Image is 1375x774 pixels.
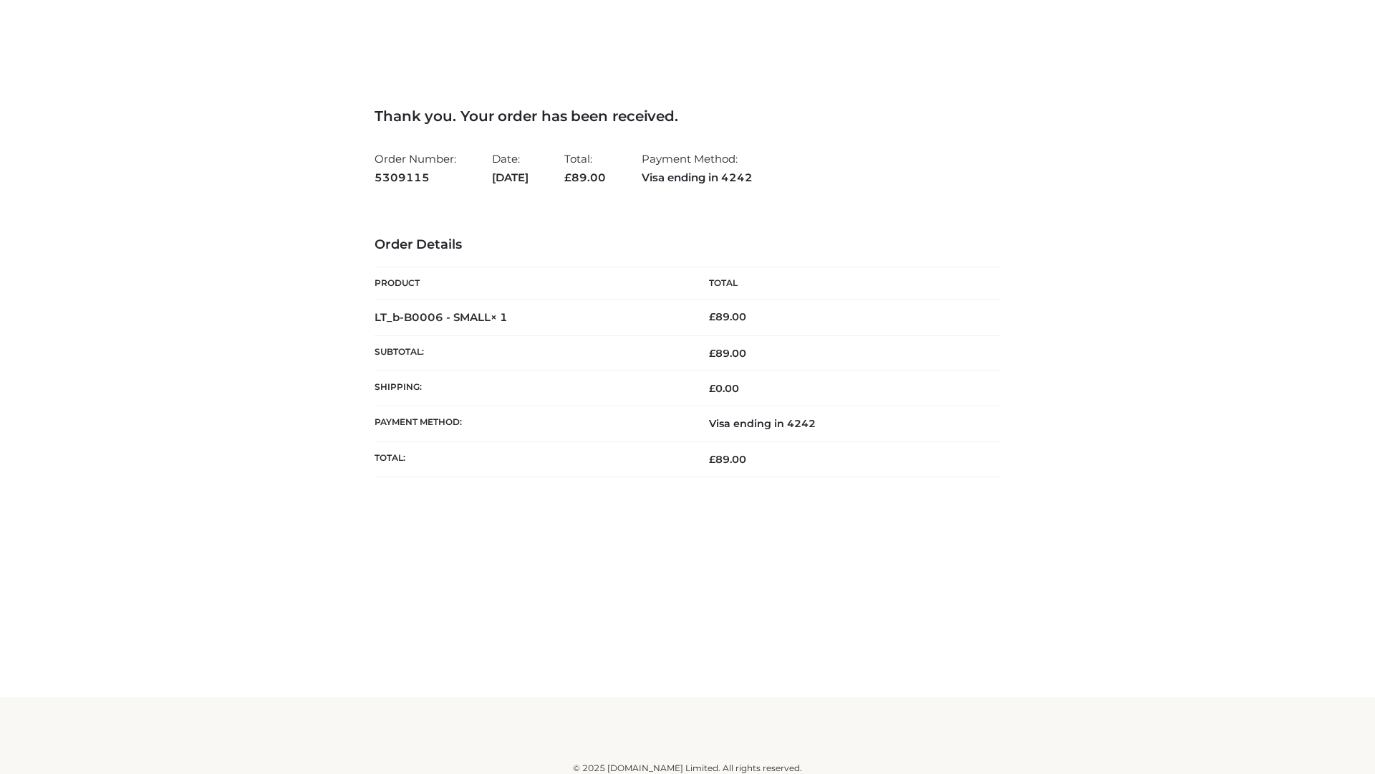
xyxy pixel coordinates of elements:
span: £ [709,310,715,323]
bdi: 0.00 [709,382,739,395]
span: £ [709,382,715,395]
bdi: 89.00 [709,310,746,323]
strong: [DATE] [492,168,529,187]
strong: LT_b-B0006 - SMALL [375,310,508,324]
h3: Order Details [375,237,1000,253]
th: Total [687,267,1000,300]
strong: × 1 [491,310,508,324]
span: 89.00 [564,171,606,184]
li: Payment Method: [642,146,753,190]
th: Total: [375,441,687,477]
th: Shipping: [375,371,687,406]
h3: Thank you. Your order has been received. [375,107,1000,125]
li: Order Number: [375,146,456,190]
li: Date: [492,146,529,190]
span: £ [709,347,715,360]
span: 89.00 [709,453,746,466]
span: £ [709,453,715,466]
th: Payment method: [375,406,687,441]
li: Total: [564,146,606,190]
strong: Visa ending in 4242 [642,168,753,187]
span: 89.00 [709,347,746,360]
strong: 5309115 [375,168,456,187]
th: Product [375,267,687,300]
th: Subtotal: [375,335,687,371]
span: £ [564,171,571,184]
td: Visa ending in 4242 [687,406,1000,441]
